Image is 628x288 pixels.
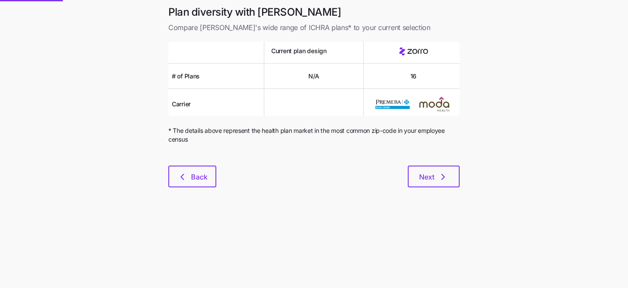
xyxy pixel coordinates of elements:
[375,96,410,112] img: Carrier
[172,100,191,108] span: Carrier
[168,166,216,187] button: Back
[308,72,319,81] span: N/A
[168,126,460,144] span: * The details above represent the health plan market in the most common zip-code in your employee...
[419,172,434,182] span: Next
[408,166,460,187] button: Next
[271,47,327,55] span: Current plan design
[417,96,452,112] img: Carrier
[168,22,460,33] span: Compare [PERSON_NAME]'s wide range of ICHRA plans* to your current selection
[410,72,416,81] span: 16
[191,172,208,182] span: Back
[168,5,460,19] h1: Plan diversity with [PERSON_NAME]
[172,72,200,81] span: # of Plans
